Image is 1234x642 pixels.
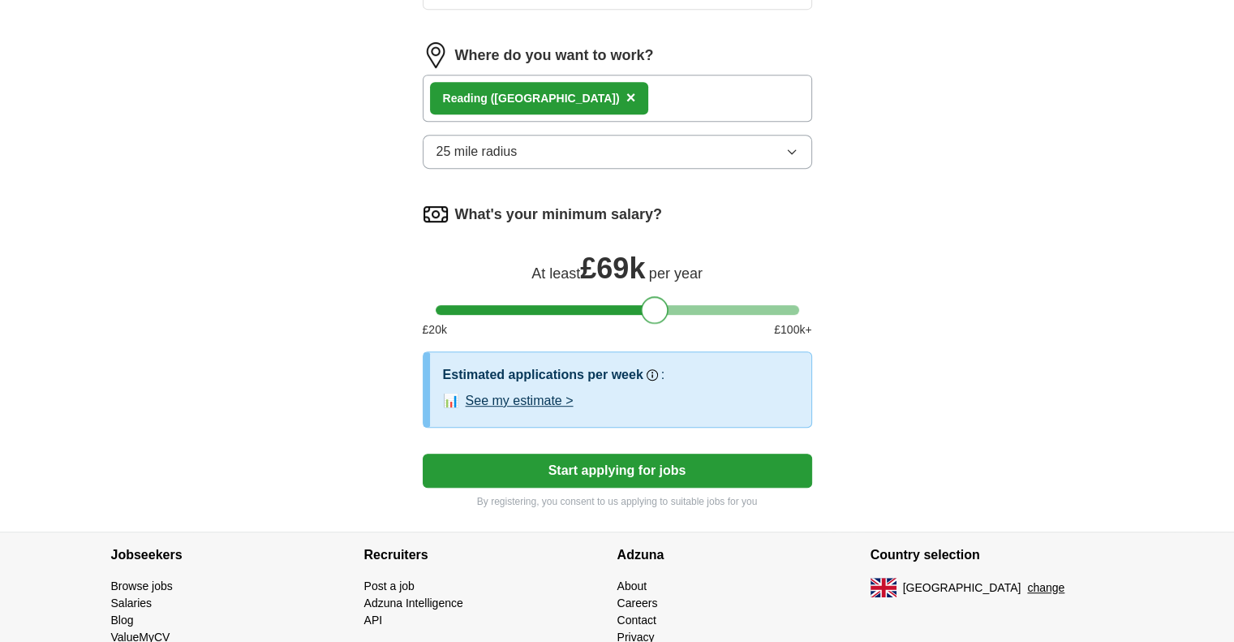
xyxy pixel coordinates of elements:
h3: : [661,365,664,385]
span: At least [531,265,580,282]
span: × [626,88,636,106]
a: Adzuna Intelligence [364,597,463,610]
a: Contact [617,614,656,627]
span: ([GEOGRAPHIC_DATA]) [491,92,620,105]
span: £ 20 k [423,321,447,338]
img: UK flag [871,578,896,597]
a: Browse jobs [111,580,173,592]
h4: Country selection [871,532,1124,578]
a: Post a job [364,580,415,592]
button: × [626,86,636,110]
button: 25 mile radius [423,135,812,169]
label: What's your minimum salary? [455,204,662,226]
a: Salaries [111,597,153,610]
span: per year [649,265,703,282]
span: 25 mile radius [436,142,518,162]
img: salary.png [423,201,449,227]
span: £ 69k [580,252,645,285]
button: See my estimate > [466,391,574,411]
button: change [1027,580,1064,597]
p: By registering, you consent to us applying to suitable jobs for you [423,494,812,509]
a: About [617,580,647,592]
img: location.png [423,42,449,68]
strong: Reading [443,92,488,105]
a: API [364,614,383,627]
h3: Estimated applications per week [443,365,643,385]
a: Careers [617,597,658,610]
span: [GEOGRAPHIC_DATA] [903,580,1021,597]
span: 📊 [443,391,459,411]
a: Blog [111,614,134,627]
button: Start applying for jobs [423,454,812,488]
label: Where do you want to work? [455,45,654,67]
